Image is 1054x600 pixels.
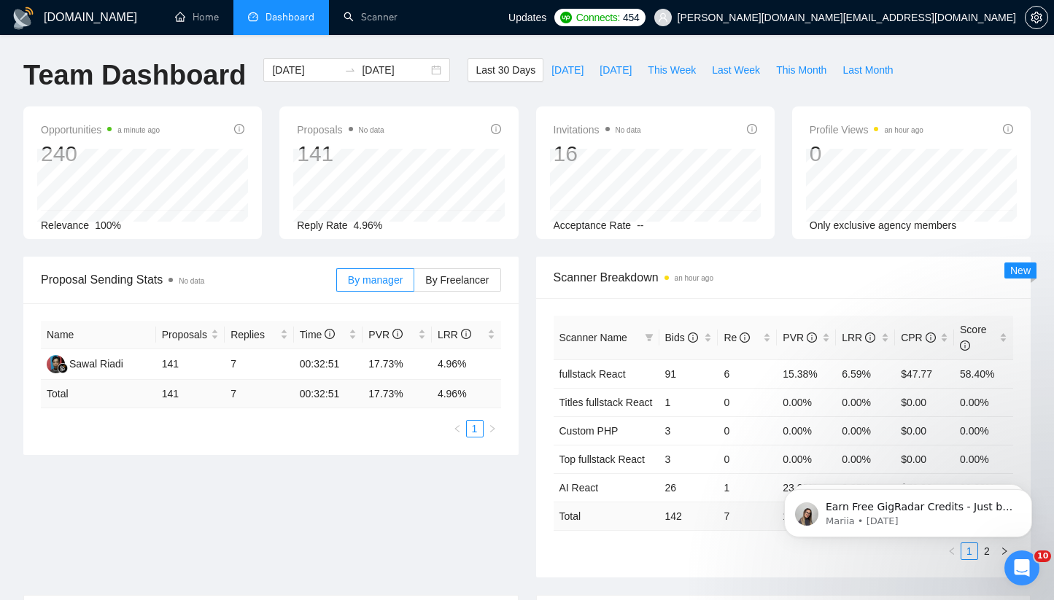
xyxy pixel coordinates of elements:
span: info-circle [234,124,244,134]
span: Last Week [712,62,760,78]
a: searchScanner [344,11,398,23]
button: setting [1025,6,1048,29]
img: gigradar-bm.png [58,363,68,373]
span: info-circle [865,332,875,343]
a: homeHome [175,11,219,23]
td: 0 [718,445,777,473]
span: dashboard [248,12,258,22]
a: Custom PHP [559,425,619,437]
span: [DATE] [600,62,632,78]
span: Score [960,324,987,351]
span: Connects: [576,9,620,26]
span: Updates [508,12,546,23]
span: PVR [368,329,403,340]
span: By Freelancer [425,274,489,286]
td: 1 [718,473,777,502]
td: $0.00 [895,416,954,445]
td: 0.00% [954,416,1013,445]
button: This Week [640,58,704,82]
li: Previous Page [449,420,466,437]
span: LRR [842,332,875,343]
td: 1 [659,388,718,416]
img: logo [12,7,35,30]
td: 6.59% [836,359,895,388]
span: info-circle [747,124,757,134]
td: 4.96 % [432,380,501,408]
span: Only exclusive agency members [810,219,957,231]
span: info-circle [461,329,471,339]
h1: Nazar [71,7,104,18]
button: Last 30 Days [468,58,543,82]
iframe: Intercom notifications message [762,459,1054,561]
span: Dashboard [266,11,314,23]
td: 6 [718,359,777,388]
span: Scanner Name [559,332,627,343]
span: info-circle [1003,124,1013,134]
div: Please reload the page - connects should be available now 🙌 [23,53,228,82]
td: 0.00% [954,388,1013,416]
span: Proposals [162,327,209,343]
span: This Week [648,62,696,78]
span: 100% [95,219,121,231]
td: 00:32:51 [294,349,363,380]
td: 91 [659,359,718,388]
td: 0.00% [777,445,836,473]
span: info-circle [926,332,936,343]
span: Re [724,332,750,343]
button: Last Week [704,58,768,82]
a: SRSawal Riadi [47,357,123,369]
button: go back [9,6,37,34]
td: 0.00% [836,445,895,473]
span: info-circle [491,124,501,134]
span: Scanner Breakdown [554,268,1014,287]
a: fullstack React [559,368,626,380]
button: [DATE] [592,58,640,82]
button: Send a message… [250,472,274,495]
div: Did your connects balance update successfully on your end? 👀 [12,92,239,138]
span: Last Month [842,62,893,78]
span: -- [637,219,643,231]
span: Proposals [297,121,384,139]
span: 10 [1034,550,1051,562]
div: Did your connects balance update successfully on your end? 👀 [23,101,228,129]
td: $47.77 [895,359,954,388]
a: 1 [467,421,483,437]
time: an hour ago [884,126,923,134]
span: left [453,424,462,433]
div: Nazar says… [12,193,280,351]
span: Profile Views [810,121,923,139]
h1: Team Dashboard [23,58,246,93]
iframe: Intercom live chat [1004,550,1039,585]
span: info-circle [392,329,403,339]
button: [DATE] [543,58,592,82]
img: Profile image for Nazar [42,8,65,31]
span: swap-right [344,64,356,76]
button: Upload attachment [69,478,81,489]
span: info-circle [688,332,698,343]
span: 4.96% [354,219,383,231]
td: 141 [156,349,225,380]
td: 00:32:51 [294,380,363,408]
span: info-circle [807,332,817,343]
div: 240 [41,140,160,168]
span: No data [179,277,204,285]
td: 142 [659,502,718,530]
div: all lokks good [198,158,268,173]
input: End date [362,62,428,78]
td: 26 [659,473,718,502]
div: рow to improve LRR? [149,370,280,402]
td: 0.00% [777,388,836,416]
span: setting [1026,12,1047,23]
div: Sawal Riadi [69,356,123,372]
div: Dima says… [12,92,280,149]
span: PVR [783,332,817,343]
div: kostya.p.dev@gmail.com says… [12,404,280,521]
div: kostya.p.dev@gmail.com says… [12,370,280,404]
span: Time [300,329,335,340]
span: By manager [348,274,403,286]
li: Next Page [484,420,501,437]
td: 0.00% [777,416,836,445]
span: Invitations [554,121,641,139]
button: left [449,420,466,437]
td: Total [41,380,156,408]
